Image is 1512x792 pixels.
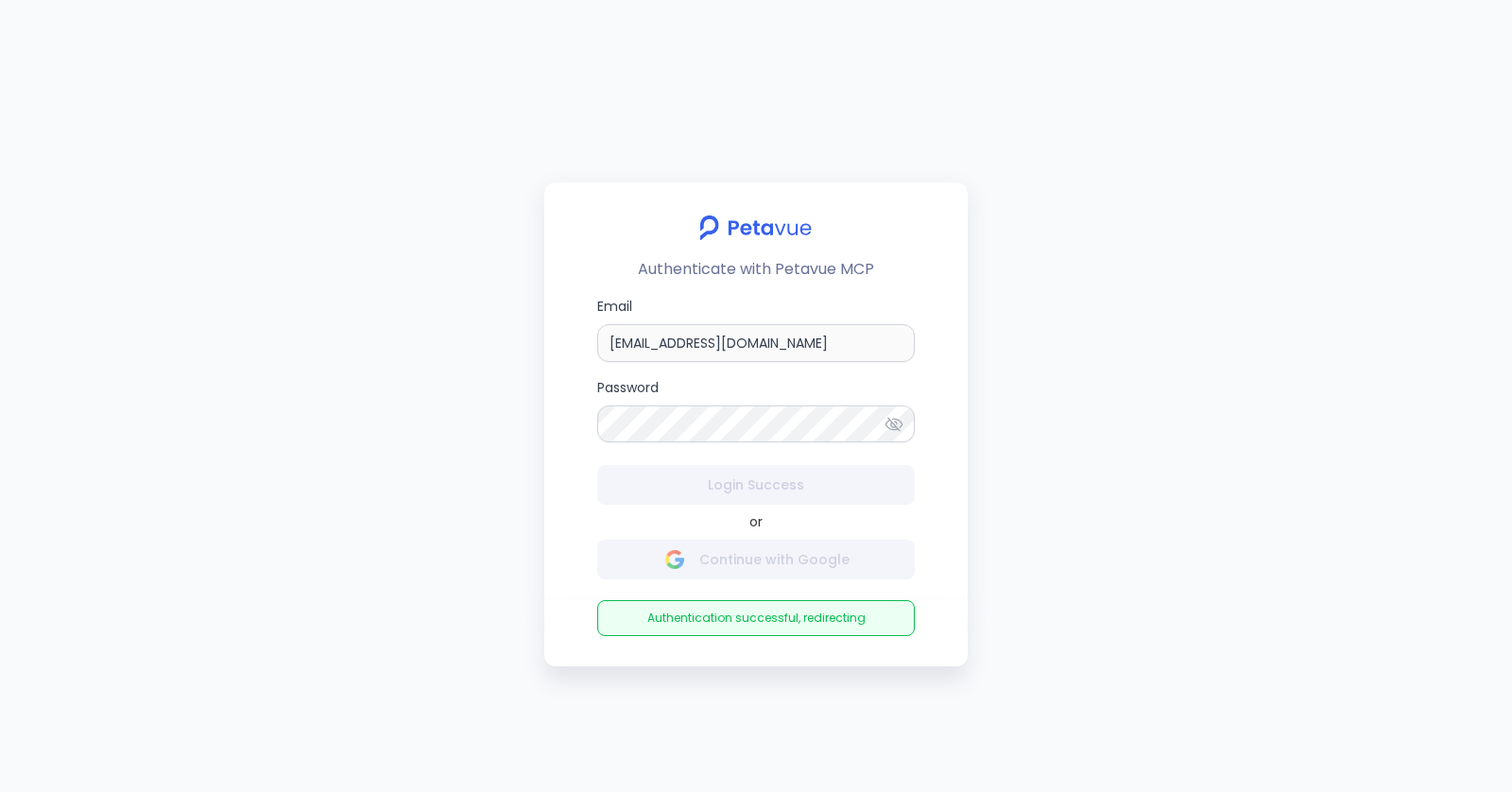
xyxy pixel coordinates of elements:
span: Authentication successful, redirecting [647,611,866,626]
p: Authenticate with Petavue MCP [638,258,874,281]
label: Password [597,377,915,442]
input: Password [597,405,915,442]
label: Email [597,296,915,362]
input: Email [597,324,915,362]
img: petavue logo [687,205,824,250]
span: or [749,512,763,532]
